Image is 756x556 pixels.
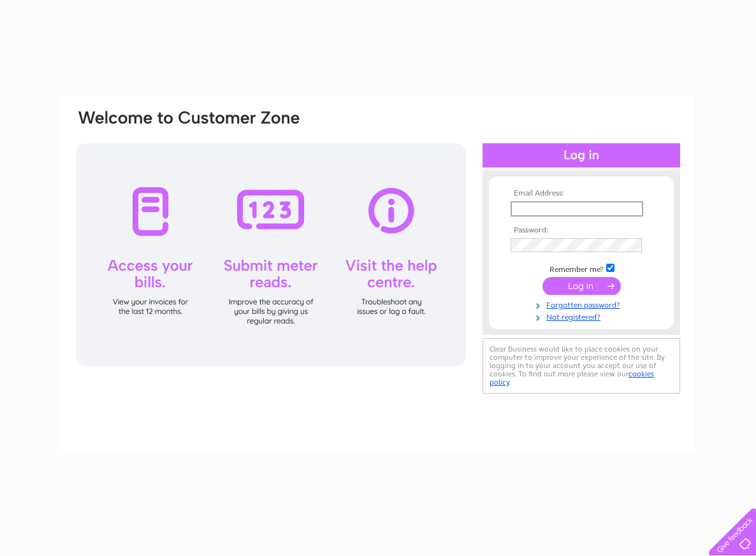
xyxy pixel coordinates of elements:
a: Not registered? [511,310,655,322]
td: Remember me? [507,262,655,274]
th: Password: [507,226,655,235]
input: Submit [542,277,621,295]
a: Forgotten password? [511,298,655,310]
th: Email Address: [507,189,655,198]
a: cookies policy [490,369,654,387]
div: Clear Business would like to place cookies on your computer to improve your experience of the sit... [483,338,680,394]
